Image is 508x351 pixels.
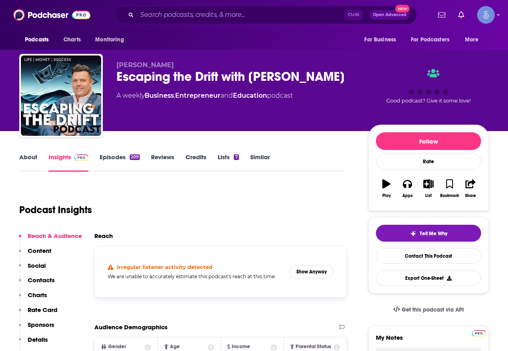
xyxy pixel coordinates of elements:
div: Rate [376,153,481,170]
span: Ctrl K [344,10,363,20]
span: For Podcasters [411,34,449,45]
img: Podchaser Pro [74,154,88,161]
span: Income [232,344,250,349]
button: tell me why sparkleTell Me Why [376,225,481,242]
button: Apps [397,174,418,203]
h5: We are unable to accurately estimate this podcast's reach at this time. [108,273,283,279]
span: For Business [364,34,396,45]
div: Bookmark [440,193,459,198]
img: tell me why sparkle [410,230,416,237]
a: Credits [186,153,206,172]
div: Good podcast? Give it some love! [368,61,489,111]
p: Sponsors [28,321,54,328]
span: Charts [63,34,81,45]
button: Rate Card [19,306,57,321]
a: Show notifications dropdown [455,8,467,22]
span: More [465,34,479,45]
p: Content [28,247,51,255]
a: About [19,153,37,172]
span: and [220,92,233,99]
button: Open AdvancedNew [369,10,410,20]
button: Play [376,174,397,203]
button: open menu [90,32,134,47]
a: Business [145,92,174,99]
a: Charts [58,32,86,47]
button: Show profile menu [477,6,495,24]
a: Pro website [472,329,486,337]
span: Get this podcast via API [402,306,464,313]
button: Charts [19,291,47,306]
a: Reviews [151,153,174,172]
button: Reach & Audience [19,232,82,247]
div: Search podcasts, credits, & more... [115,6,417,24]
button: List [418,174,439,203]
div: 7 [234,154,239,160]
span: Good podcast? Give it some love! [386,98,471,104]
span: Podcasts [25,34,49,45]
img: Escaping the Drift with John Gafford [21,55,101,136]
button: Show Anyway [290,265,334,278]
div: Play [382,193,391,198]
p: Charts [28,291,47,299]
button: Content [19,247,51,262]
div: Apps [402,193,413,198]
label: My Notes [376,334,481,348]
a: Lists7 [218,153,239,172]
div: Share [465,193,476,198]
button: open menu [459,32,489,47]
a: Contact This Podcast [376,248,481,264]
button: Social [19,262,46,277]
button: Sponsors [19,321,54,336]
span: Gender [108,344,126,349]
span: Age [170,344,180,349]
h4: Irregular listener activity detected [117,264,212,270]
span: Open Advanced [373,13,406,17]
span: New [395,5,410,12]
img: User Profile [477,6,495,24]
button: Follow [376,132,481,150]
button: open menu [406,32,461,47]
button: Contacts [19,276,55,291]
h2: Audience Demographics [94,323,167,331]
p: Details [28,336,48,343]
button: open menu [359,32,406,47]
h2: Reach [94,232,113,240]
span: Parental Status [296,344,331,349]
span: Monitoring [95,34,124,45]
p: Contacts [28,276,55,284]
button: Bookmark [439,174,460,203]
img: Podchaser - Follow, Share and Rate Podcasts [13,7,90,23]
div: List [425,193,432,198]
span: , [174,92,175,99]
a: Education [233,92,267,99]
button: Export One-Sheet [376,270,481,286]
p: Social [28,262,46,269]
button: Share [460,174,481,203]
button: Details [19,336,48,351]
img: Podchaser Pro [472,330,486,337]
h1: Podcast Insights [19,204,92,216]
span: Logged in as Spiral5-G1 [477,6,495,24]
span: [PERSON_NAME] [116,61,174,69]
a: Show notifications dropdown [435,8,449,22]
input: Search podcasts, credits, & more... [137,8,344,21]
p: Reach & Audience [28,232,82,240]
a: Similar [250,153,270,172]
a: InsightsPodchaser Pro [49,153,88,172]
a: Entrepreneur [175,92,220,99]
a: Get this podcast via API [387,300,470,320]
a: Episodes209 [100,153,140,172]
span: Tell Me Why [420,230,447,237]
button: open menu [19,32,59,47]
div: A weekly podcast [116,91,293,101]
div: 209 [130,154,140,160]
p: Rate Card [28,306,57,314]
